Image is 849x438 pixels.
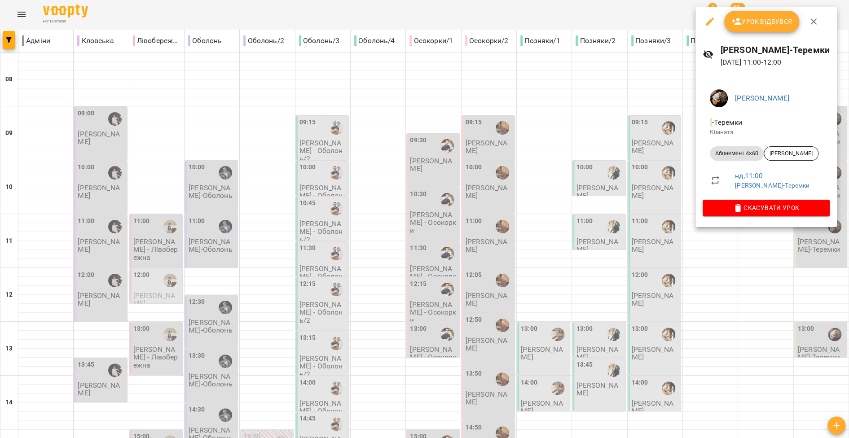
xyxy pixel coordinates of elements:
a: [PERSON_NAME]-Теремки [735,182,809,189]
span: [PERSON_NAME] [764,149,818,158]
p: Кімната [710,128,823,137]
span: Скасувати Урок [710,202,823,213]
span: - Теремки [710,118,744,127]
a: [PERSON_NAME] [735,94,789,102]
p: [DATE] 11:00 - 12:00 [721,57,830,68]
img: fda2f0eb3ca6540f3b2ae8d2fbf4dedb.jpg [710,89,728,107]
span: Абонемент 4×60 [710,149,764,158]
a: нд , 11:00 [735,171,763,180]
button: Урок відбувся [724,11,800,32]
div: [PERSON_NAME] [764,146,818,161]
h6: [PERSON_NAME]-Теремки [721,43,830,57]
span: Урок відбувся [731,16,792,27]
button: Скасувати Урок [703,200,830,216]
